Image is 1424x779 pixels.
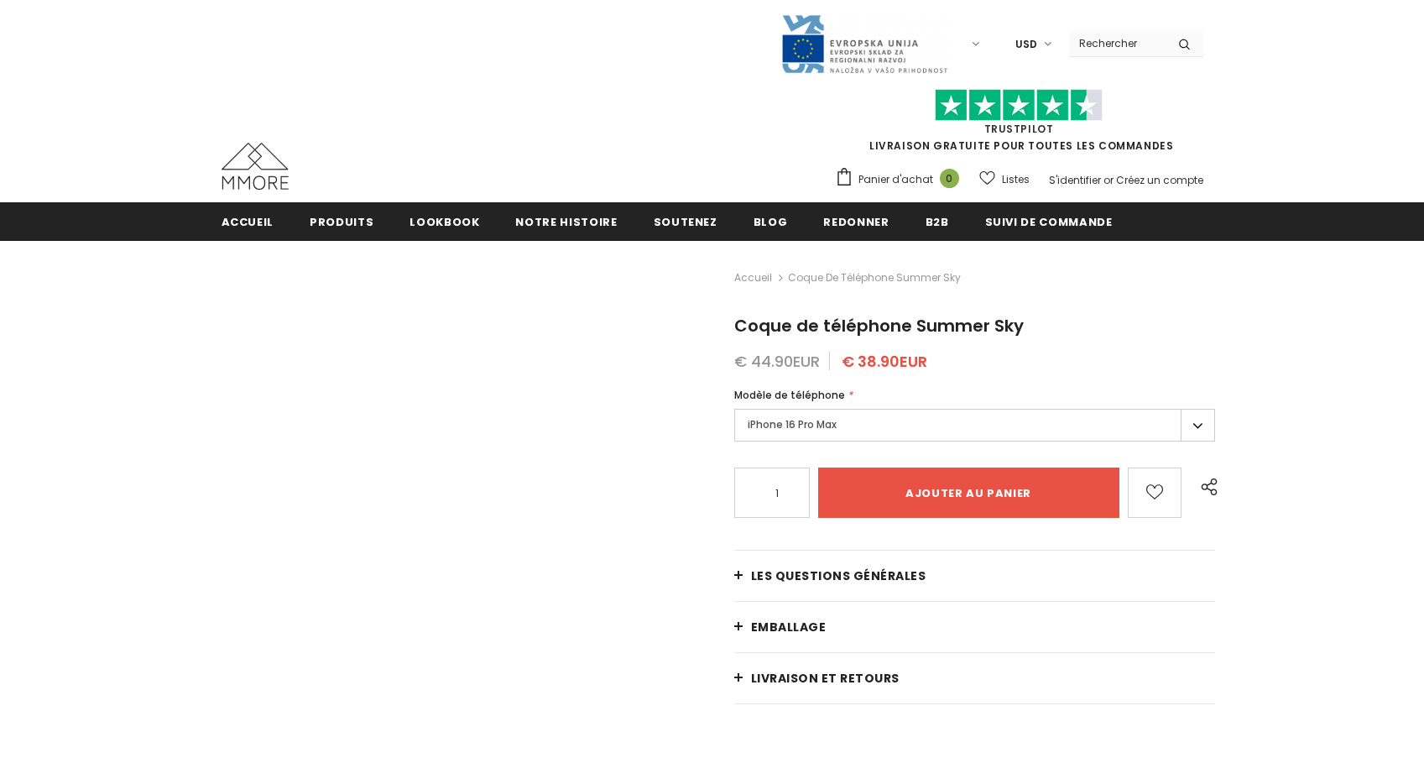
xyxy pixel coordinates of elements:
span: Redonner [823,214,889,230]
span: or [1103,173,1114,187]
span: Accueil [222,214,274,230]
span: € 44.90EUR [734,351,820,372]
label: iPhone 16 Pro Max [734,409,1216,442]
span: 0 [940,169,959,188]
img: Faites confiance aux étoiles pilotes [935,89,1103,122]
span: soutenez [654,214,717,230]
span: Livraison et retours [751,670,900,687]
a: TrustPilot [984,122,1054,136]
span: USD [1015,36,1037,53]
span: Blog [754,214,788,230]
a: B2B [926,202,949,240]
a: Suivi de commande [985,202,1113,240]
a: Lookbook [409,202,479,240]
span: Modèle de téléphone [734,388,845,402]
img: Cas MMORE [222,143,289,190]
span: Panier d'achat [858,171,933,188]
input: Ajouter au panier [818,468,1119,518]
a: EMBALLAGE [734,602,1216,652]
span: Les questions générales [751,567,926,584]
img: Javni Razpis [780,13,948,75]
a: Panier d'achat 0 [835,167,968,192]
a: Listes [979,165,1030,194]
a: Produits [310,202,373,240]
a: Blog [754,202,788,240]
span: € 38.90EUR [842,351,927,372]
span: Lookbook [409,214,479,230]
span: Coque de téléphone Summer Sky [734,314,1024,337]
span: LIVRAISON GRATUITE POUR TOUTES LES COMMANDES [835,97,1203,153]
span: Coque de téléphone Summer Sky [788,268,961,288]
a: S'identifier [1049,173,1101,187]
span: Notre histoire [515,214,617,230]
span: Suivi de commande [985,214,1113,230]
a: Livraison et retours [734,653,1216,703]
a: soutenez [654,202,717,240]
a: Javni Razpis [780,36,948,50]
a: Accueil [734,268,772,288]
span: Produits [310,214,373,230]
span: EMBALLAGE [751,619,827,635]
span: Listes [1002,171,1030,188]
a: Créez un compte [1116,173,1203,187]
input: Search Site [1069,31,1166,55]
a: Notre histoire [515,202,617,240]
a: Redonner [823,202,889,240]
a: Les questions générales [734,551,1216,601]
a: Accueil [222,202,274,240]
span: B2B [926,214,949,230]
